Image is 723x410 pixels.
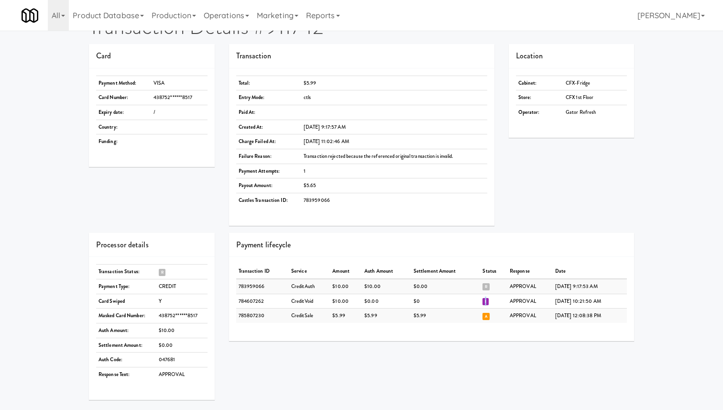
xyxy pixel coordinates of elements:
[99,123,118,131] strong: Country:
[99,138,118,145] strong: Funding:
[156,279,208,294] td: CREDIT
[330,264,362,279] th: Amount
[482,283,490,290] span: R
[239,79,251,87] strong: Total:
[563,76,627,90] td: CFX-Fridge
[22,7,38,24] img: Micromart
[239,109,256,116] strong: Paid At:
[509,44,635,68] div: Location
[553,294,627,309] td: [DATE] 10:21:50 AM
[239,167,280,175] strong: Payment Attempts:
[99,268,140,275] strong: Transaction Status:
[151,76,208,90] td: VISA
[89,233,215,257] div: Processor details
[411,309,481,323] td: $5.99
[362,309,411,323] td: $5.99
[289,264,330,279] th: Service
[518,109,540,116] strong: Operator:
[411,279,481,294] td: $0.00
[236,279,289,294] td: 783959066
[236,294,289,309] td: 784607262
[563,105,627,119] td: Gator Refresh
[99,342,142,349] strong: Settlement Amount:
[159,269,166,276] span: R
[99,371,130,378] strong: Response Text:
[507,309,553,323] td: APPROVAL
[362,279,411,294] td: $10.00
[156,353,208,367] td: 047681
[239,138,276,145] strong: Charge Failed At:
[411,294,481,309] td: $0
[151,105,208,120] td: /
[156,367,208,382] td: APPROVAL
[289,294,330,309] td: CreditVoid
[563,90,627,105] td: CFX 1st Floor
[239,182,273,189] strong: Payout Amount:
[301,164,487,178] td: 1
[239,123,263,131] strong: Created At:
[99,283,130,290] strong: Payment Type:
[239,94,265,101] strong: Entry Mode:
[156,323,208,338] td: $10.00
[553,309,627,323] td: [DATE] 12:08:38 PM
[362,264,411,279] th: Auth Amount
[362,294,411,309] td: $0.00
[236,309,289,323] td: 785807230
[301,134,487,149] td: [DATE] 11:02:46 AM
[330,309,362,323] td: $5.99
[553,279,627,294] td: [DATE] 9:17:53 AM
[156,338,208,353] td: $0.00
[330,294,362,309] td: $10.00
[99,94,128,101] strong: Card Number:
[301,90,487,105] td: ctls
[301,193,487,208] td: 783959066
[553,264,627,279] th: Date
[301,120,487,134] td: [DATE] 9:17:57 AM
[482,313,490,320] span: A
[330,279,362,294] td: $10.00
[301,149,487,164] td: Transaction rejected because the referenced original transaction is invalid.
[89,15,634,39] h2: Transaction Details #911742
[480,264,507,279] th: Status
[507,294,553,309] td: APPROVAL
[99,327,129,334] strong: Auth Amount:
[99,356,122,363] strong: Auth Code:
[289,309,330,323] td: CreditSale
[99,312,145,319] strong: Masked Card Number:
[507,264,553,279] th: Response
[518,79,537,87] strong: Cabinet:
[289,279,330,294] td: CreditAuth
[482,298,489,305] span: I
[99,298,125,305] strong: Card Swiped
[156,294,208,309] td: Y
[301,76,487,90] td: $5.99
[411,264,481,279] th: Settlement Amount
[99,79,137,87] strong: Payment Method:
[507,279,553,294] td: APPROVAL
[236,264,289,279] th: Transaction ID
[229,233,635,257] div: Payment lifecycle
[229,44,494,68] div: Transaction
[239,153,272,160] strong: Failure Reason:
[301,178,487,193] td: $5.65
[518,94,532,101] strong: Store:
[239,197,288,204] strong: Castles Transaction ID:
[99,109,124,116] strong: Expiry date:
[89,44,215,68] div: Card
